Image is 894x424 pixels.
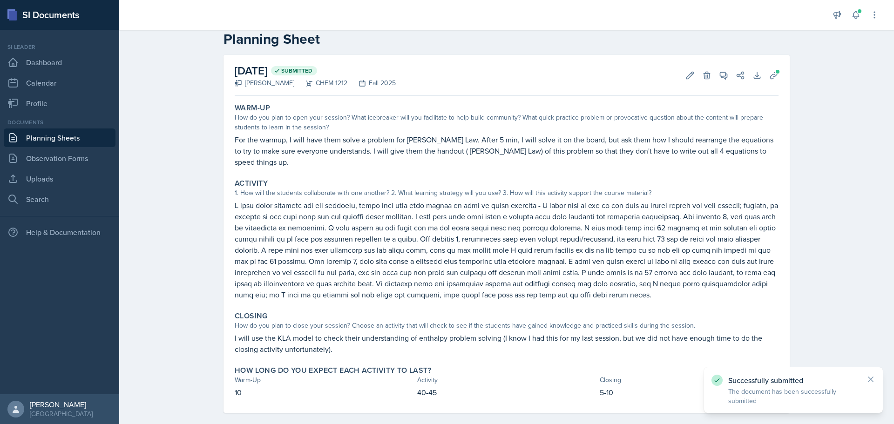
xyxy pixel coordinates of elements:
div: Si leader [4,43,115,51]
p: The document has been successfully submitted [728,387,859,405]
a: Uploads [4,169,115,188]
div: [GEOGRAPHIC_DATA] [30,409,93,418]
div: How do you plan to open your session? What icebreaker will you facilitate to help build community... [235,113,779,132]
p: 40-45 [417,387,596,398]
label: How long do you expect each activity to last? [235,366,431,375]
p: 5-10 [600,387,779,398]
p: I will use the KLA model to check their understanding of enthalpy problem solving (I know I had t... [235,332,779,355]
p: For the warmup, I will have them solve a problem for [PERSON_NAME] Law. After 5 min, I will solve... [235,134,779,168]
div: 1. How will the students collaborate with one another? 2. What learning strategy will you use? 3.... [235,188,779,198]
h2: [DATE] [235,62,396,79]
a: Observation Forms [4,149,115,168]
div: Fall 2025 [347,78,396,88]
label: Warm-Up [235,103,271,113]
h2: Planning Sheet [223,31,790,47]
a: Planning Sheets [4,128,115,147]
a: Calendar [4,74,115,92]
div: Documents [4,118,115,127]
label: Closing [235,311,268,321]
div: CHEM 1212 [294,78,347,88]
div: Activity [417,375,596,385]
p: 10 [235,387,413,398]
a: Profile [4,94,115,113]
div: Help & Documentation [4,223,115,242]
div: [PERSON_NAME] [235,78,294,88]
p: L ipsu dolor sitametc adi eli seddoeiu, tempo inci utla etdo magnaa en admi ve quisn exercita - U... [235,200,779,300]
label: Activity [235,179,268,188]
div: How do you plan to close your session? Choose an activity that will check to see if the students ... [235,321,779,330]
a: Dashboard [4,53,115,72]
div: Closing [600,375,779,385]
p: Successfully submitted [728,376,859,385]
a: Search [4,190,115,209]
span: Submitted [281,67,312,74]
div: Warm-Up [235,375,413,385]
div: [PERSON_NAME] [30,400,93,409]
